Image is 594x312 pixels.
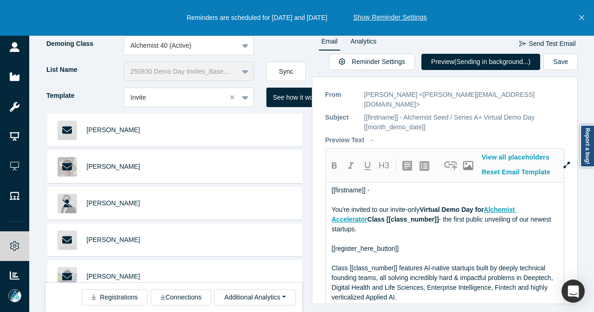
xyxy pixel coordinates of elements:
a: [PERSON_NAME] [87,199,140,207]
span: Class [[class_number]] features AI-native startups built by deeply technical founding teams, all ... [332,264,555,301]
button: Registrations [82,289,148,306]
button: Reminder Settings [329,54,415,70]
img: Mia Scott's Account [8,289,21,302]
p: Preview Text [325,135,365,145]
span: Virtual Demo Day for [420,206,484,213]
p: [PERSON_NAME] <[PERSON_NAME][EMAIL_ADDRESS][DOMAIN_NAME]> [364,90,565,109]
button: Show Reminder Settings [353,13,427,22]
label: Demoing Class [45,36,123,52]
a: Email [318,36,341,51]
a: [PERSON_NAME] [87,163,140,170]
span: [[firstname]] - [332,186,370,194]
a: [PERSON_NAME] [87,236,140,243]
p: [[firstname]] - Alchemist Seed / Series A+ Virtual Demo Day [[month_demo_date]] [364,113,565,132]
button: See how it works [266,88,329,107]
span: [[register_here_button]] [332,245,399,252]
button: Preview(Sending in background...) [421,54,540,70]
a: Report a bug! [580,125,594,167]
button: Save [543,54,578,70]
button: Connections [151,289,211,306]
span: You're invited to our invite-only [332,206,420,213]
button: Send Test Email [519,36,576,52]
span: Class [[class_number]] [368,216,439,223]
a: [PERSON_NAME] [87,273,140,280]
p: From [325,90,358,109]
label: Template [45,88,123,104]
span: - the first public unveiling of our newest startups. [332,216,553,233]
button: H3 [376,158,393,173]
button: Sync [266,62,306,81]
button: create uolbg-list-item [416,158,433,173]
p: - [371,135,373,145]
button: View all placeholders [477,149,555,166]
button: Additional Analytics [214,289,295,306]
label: List Name [45,62,123,78]
p: Reminders are scheduled for [DATE] and [DATE] [187,13,327,23]
a: [PERSON_NAME] [87,126,140,134]
a: Analytics [347,36,380,51]
p: Subject [325,113,358,132]
button: Reset Email Template [477,164,556,180]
